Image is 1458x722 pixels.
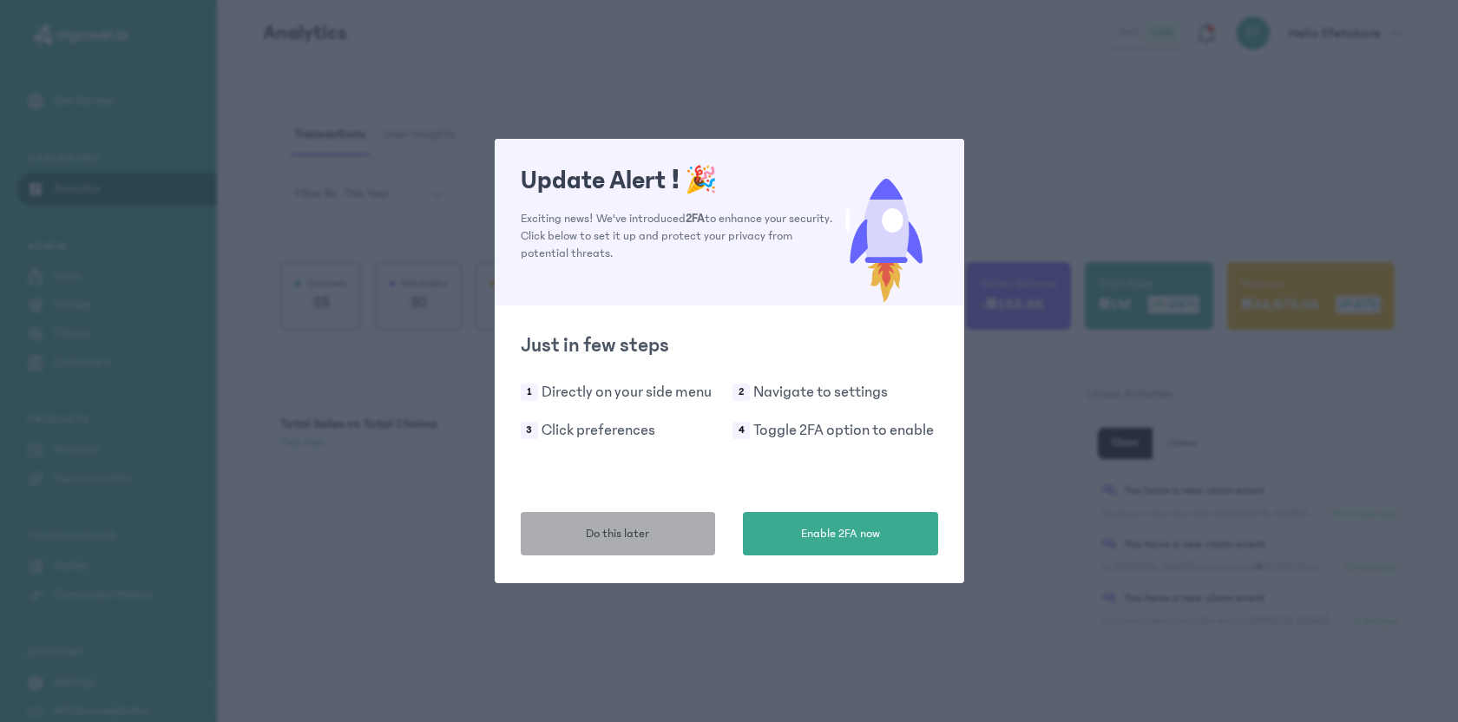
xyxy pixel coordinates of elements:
[542,380,712,404] p: Directly on your side menu
[521,384,538,401] span: 1
[685,166,717,195] span: 🎉
[753,418,934,443] p: Toggle 2FA option to enable
[521,165,834,196] h1: Update Alert !
[521,512,716,555] button: Do this later
[801,525,880,543] span: Enable 2FA now
[732,422,750,439] span: 4
[732,384,750,401] span: 2
[521,331,938,359] h2: Just in few steps
[521,422,538,439] span: 3
[686,212,705,226] span: 2FA
[521,210,834,262] p: Exciting news! We've introduced to enhance your security. Click below to set it up and protect yo...
[743,512,938,555] button: Enable 2FA now
[542,418,655,443] p: Click preferences
[753,380,888,404] p: Navigate to settings
[586,525,649,543] span: Do this later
